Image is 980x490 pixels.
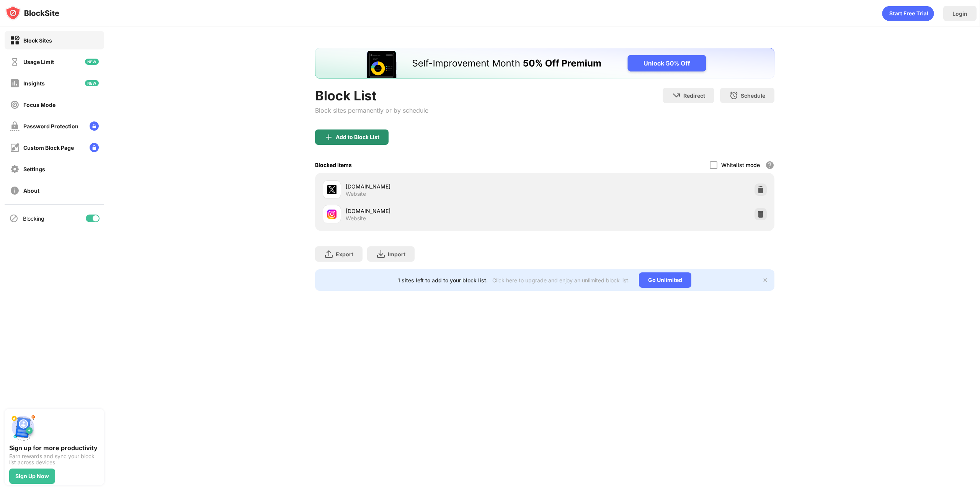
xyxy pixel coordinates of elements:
div: Block List [315,88,428,103]
img: logo-blocksite.svg [5,5,59,21]
div: Add to Block List [336,134,379,140]
img: time-usage-off.svg [10,57,20,67]
img: customize-block-page-off.svg [10,143,20,152]
div: About [23,187,39,194]
div: animation [882,6,934,21]
img: favicons [327,185,336,194]
img: push-signup.svg [9,413,37,441]
img: insights-off.svg [10,79,20,88]
div: Website [346,215,366,222]
img: favicons [327,210,336,219]
div: Earn rewards and sync your block list across devices [9,453,100,465]
div: Login [952,10,967,17]
img: lock-menu.svg [90,121,99,131]
div: Schedule [741,92,765,99]
img: new-icon.svg [85,59,99,65]
img: lock-menu.svg [90,143,99,152]
div: Whitelist mode [721,162,760,168]
img: password-protection-off.svg [10,121,20,131]
img: new-icon.svg [85,80,99,86]
div: Click here to upgrade and enjoy an unlimited block list. [492,277,630,284]
div: Website [346,190,366,197]
div: Block Sites [23,37,52,44]
div: Sign up for more productivity [9,444,100,452]
div: Usage Limit [23,59,54,65]
div: Password Protection [23,123,78,129]
img: blocking-icon.svg [9,214,18,223]
div: Go Unlimited [639,272,691,288]
div: Redirect [683,92,705,99]
div: Settings [23,166,45,172]
img: about-off.svg [10,186,20,195]
div: Block sites permanently or by schedule [315,107,428,114]
div: Sign Up Now [15,473,49,479]
img: x-button.svg [762,277,768,283]
div: [DOMAIN_NAME] [346,182,545,190]
div: Blocked Items [315,162,352,168]
img: settings-off.svg [10,164,20,174]
img: focus-off.svg [10,100,20,110]
div: Import [388,251,405,257]
div: Export [336,251,353,257]
div: 1 sites left to add to your block list. [398,277,488,284]
img: block-on.svg [10,36,20,45]
div: Focus Mode [23,102,56,108]
div: Insights [23,80,45,87]
div: Blocking [23,215,44,222]
div: Custom Block Page [23,144,74,151]
iframe: Banner [315,48,774,79]
div: [DOMAIN_NAME] [346,207,545,215]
